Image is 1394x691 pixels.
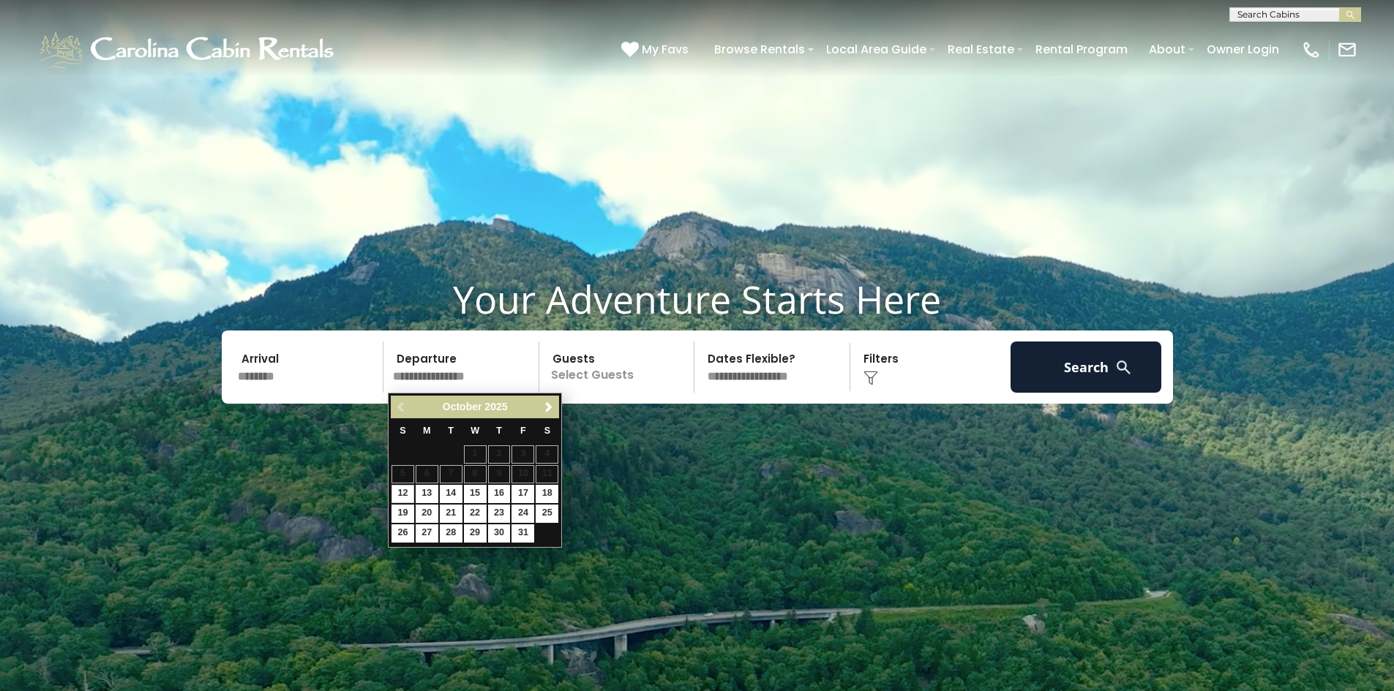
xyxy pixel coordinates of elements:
[440,485,462,503] a: 14
[488,485,511,503] a: 16
[464,505,487,523] a: 22
[464,524,487,543] a: 29
[819,37,934,62] a: Local Area Guide
[484,401,507,412] span: 2025
[448,426,454,436] span: Tuesday
[621,40,692,59] a: My Favs
[863,371,878,385] img: filter--v1.png
[707,37,812,62] a: Browse Rentals
[443,401,482,412] span: October
[511,505,534,523] a: 24
[416,485,438,503] a: 13
[416,524,438,543] a: 27
[1199,37,1286,62] a: Owner Login
[423,426,431,436] span: Monday
[11,276,1383,322] h1: Your Adventure Starts Here
[536,485,558,503] a: 18
[488,505,511,523] a: 23
[1301,39,1322,60] img: phone-regular-white.png
[1028,37,1135,62] a: Rental Program
[37,28,340,72] img: White-1-1-2.png
[1114,358,1133,377] img: search-regular-white.png
[440,505,462,523] a: 21
[496,426,502,436] span: Thursday
[391,524,414,543] a: 26
[440,524,462,543] a: 28
[391,505,414,523] a: 19
[1337,39,1357,60] img: mail-regular-white.png
[464,485,487,503] a: 15
[511,485,534,503] a: 17
[488,524,511,543] a: 30
[391,485,414,503] a: 12
[940,37,1022,62] a: Real Estate
[536,505,558,523] a: 25
[520,426,526,436] span: Friday
[543,401,555,413] span: Next
[642,40,689,58] span: My Favs
[1142,37,1193,62] a: About
[416,505,438,523] a: 20
[544,426,550,436] span: Saturday
[544,341,694,393] p: Select Guests
[471,426,479,436] span: Wednesday
[511,524,534,543] a: 31
[1011,341,1162,393] button: Search
[539,398,558,416] a: Next
[400,426,405,436] span: Sunday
